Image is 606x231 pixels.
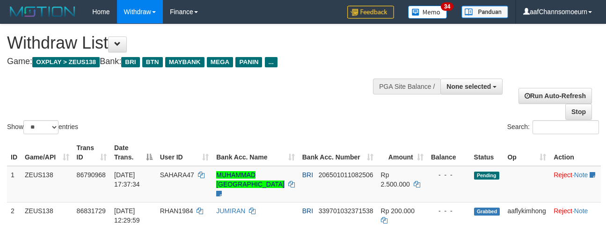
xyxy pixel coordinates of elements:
[265,57,277,67] span: ...
[216,171,285,188] a: MUHAMMAD [GEOGRAPHIC_DATA]
[441,2,453,11] span: 34
[216,207,245,215] a: JUMIRAN
[470,139,504,166] th: Status
[533,120,599,134] input: Search:
[504,139,550,166] th: Op: activate to sort column ascending
[207,57,234,67] span: MEGA
[114,207,140,224] span: [DATE] 12:29:59
[7,5,78,19] img: MOTION_logo.png
[77,207,106,215] span: 86831729
[21,139,73,166] th: Game/API: activate to sort column ascending
[554,207,572,215] a: Reject
[507,120,599,134] label: Search:
[550,139,601,166] th: Action
[565,104,592,120] a: Stop
[165,57,204,67] span: MAYBANK
[474,172,499,180] span: Pending
[156,139,213,166] th: User ID: activate to sort column ascending
[212,139,299,166] th: Bank Acc. Name: activate to sort column ascending
[446,83,491,90] span: None selected
[574,207,588,215] a: Note
[21,166,73,202] td: ZEUS138
[7,120,78,134] label: Show entries
[302,207,313,215] span: BRI
[431,170,467,180] div: - - -
[160,207,193,215] span: RHAN1984
[302,171,313,179] span: BRI
[299,139,377,166] th: Bank Acc. Number: activate to sort column ascending
[7,57,394,66] h4: Game: Bank:
[110,139,156,166] th: Date Trans.: activate to sort column descending
[377,139,427,166] th: Amount: activate to sort column ascending
[319,207,373,215] span: Copy 339701032371538 to clipboard
[32,57,100,67] span: OXPLAY > ZEUS138
[373,79,440,94] div: PGA Site Balance /
[347,6,394,19] img: Feedback.jpg
[574,171,588,179] a: Note
[235,57,262,67] span: PANIN
[440,79,503,94] button: None selected
[381,207,415,215] span: Rp 200.000
[518,88,592,104] a: Run Auto-Refresh
[461,6,508,18] img: panduan.png
[160,171,194,179] span: SAHARA47
[77,171,106,179] span: 86790968
[23,120,58,134] select: Showentries
[550,202,601,229] td: ·
[7,139,21,166] th: ID
[7,166,21,202] td: 1
[381,171,410,188] span: Rp 2.500.000
[21,202,73,229] td: ZEUS138
[431,206,467,216] div: - - -
[504,202,550,229] td: aaflykimhong
[554,171,572,179] a: Reject
[319,171,373,179] span: Copy 206501011082506 to clipboard
[7,34,394,52] h1: Withdraw List
[550,166,601,202] td: ·
[73,139,111,166] th: Trans ID: activate to sort column ascending
[427,139,470,166] th: Balance
[114,171,140,188] span: [DATE] 17:37:34
[7,202,21,229] td: 2
[142,57,163,67] span: BTN
[474,208,500,216] span: Grabbed
[121,57,139,67] span: BRI
[408,6,447,19] img: Button%20Memo.svg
